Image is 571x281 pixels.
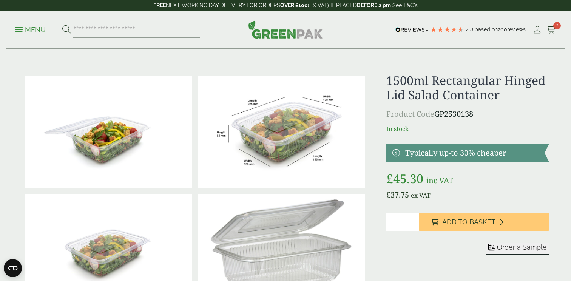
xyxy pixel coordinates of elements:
i: Cart [546,26,556,34]
strong: BEFORE 2 pm [357,2,391,8]
button: Open CMP widget [4,259,22,277]
span: inc VAT [426,175,453,185]
button: Order a Sample [486,243,549,255]
button: Add to Basket [419,213,549,231]
img: 1500ml Rectangle Hinged Salad Container Open [25,76,192,188]
strong: FREE [153,2,166,8]
h1: 1500ml Rectangular Hinged Lid Salad Container [386,73,549,102]
span: 4.8 [466,26,475,32]
img: REVIEWS.io [395,27,428,32]
a: 0 [546,24,556,36]
div: 4.79 Stars [430,26,464,33]
span: reviews [507,26,526,32]
span: Product Code [386,109,434,119]
span: Add to Basket [442,218,495,226]
p: GP2530138 [386,108,549,120]
p: In stock [386,124,549,133]
bdi: 45.30 [386,170,423,187]
span: 200 [498,26,507,32]
p: Menu [15,25,46,34]
span: Based on [475,26,498,32]
span: ex VAT [411,191,431,199]
span: Order a Sample [497,243,547,251]
strong: OVER £100 [280,2,308,8]
span: £ [386,190,390,200]
span: 0 [553,22,561,29]
img: SaladBox_1500rectangular [198,76,365,188]
img: GreenPak Supplies [248,20,323,39]
bdi: 37.75 [386,190,409,200]
i: My Account [532,26,542,34]
a: See T&C's [392,2,418,8]
a: Menu [15,25,46,33]
span: £ [386,170,393,187]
